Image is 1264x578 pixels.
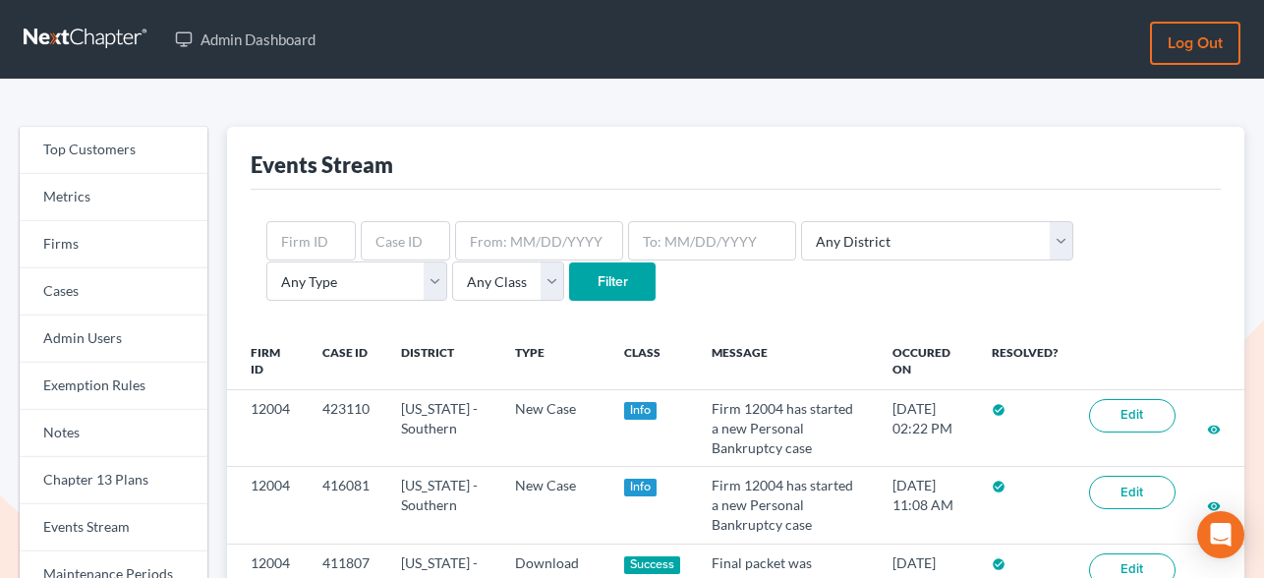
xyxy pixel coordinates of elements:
i: visibility [1207,499,1221,513]
td: [DATE] 11:08 AM [877,467,976,544]
div: Events Stream [251,150,393,179]
div: Open Intercom Messenger [1197,511,1244,558]
a: Chapter 13 Plans [20,457,207,504]
td: 12004 [227,467,307,544]
th: Message [696,333,876,390]
th: Resolved? [976,333,1073,390]
input: Filter [569,262,656,302]
td: [US_STATE] - Southern [385,390,499,467]
td: New Case [499,390,608,467]
div: Info [624,402,658,420]
a: Metrics [20,174,207,221]
td: Firm 12004 has started a new Personal Bankruptcy case [696,390,876,467]
input: From: MM/DD/YYYY [455,221,623,260]
th: Case ID [307,333,385,390]
i: check_circle [992,480,1005,493]
td: 416081 [307,467,385,544]
th: Firm ID [227,333,307,390]
th: Type [499,333,608,390]
td: Firm 12004 has started a new Personal Bankruptcy case [696,467,876,544]
a: Exemption Rules [20,363,207,410]
th: Class [608,333,697,390]
a: Events Stream [20,504,207,551]
a: Admin Dashboard [165,22,325,57]
input: Case ID [361,221,450,260]
th: District [385,333,499,390]
td: [US_STATE] - Southern [385,467,499,544]
a: Edit [1089,399,1176,433]
a: Log out [1150,22,1240,65]
a: Admin Users [20,316,207,363]
div: Info [624,479,658,496]
input: To: MM/DD/YYYY [628,221,796,260]
td: 423110 [307,390,385,467]
a: Top Customers [20,127,207,174]
i: check_circle [992,557,1005,571]
a: visibility [1207,496,1221,513]
i: visibility [1207,423,1221,436]
td: [DATE] 02:22 PM [877,390,976,467]
input: Firm ID [266,221,356,260]
a: visibility [1207,420,1221,436]
i: check_circle [992,403,1005,417]
th: Occured On [877,333,976,390]
div: Success [624,556,681,574]
a: Edit [1089,476,1176,509]
a: Notes [20,410,207,457]
a: Firms [20,221,207,268]
td: 12004 [227,390,307,467]
td: New Case [499,467,608,544]
a: Cases [20,268,207,316]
